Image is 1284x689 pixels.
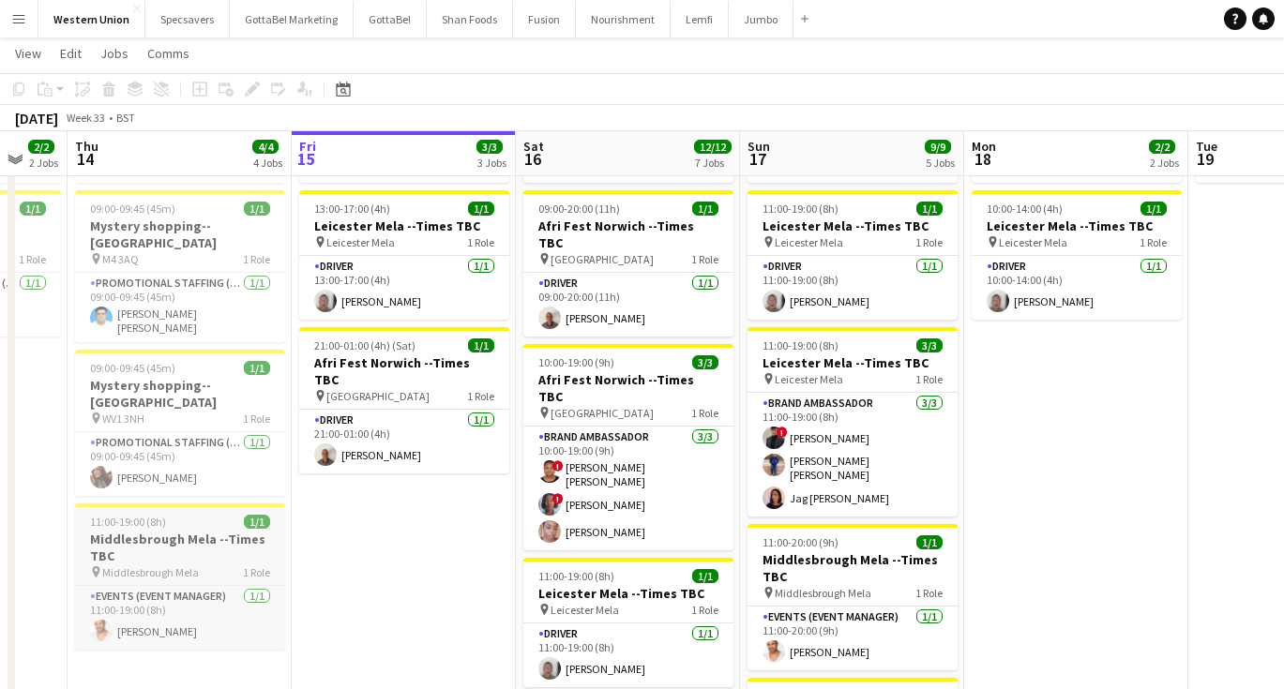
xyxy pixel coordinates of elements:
span: Leicester Mela [775,372,843,386]
app-card-role: Promotional Staffing (Mystery Shopper)1/109:00-09:45 (45m)[PERSON_NAME] [PERSON_NAME] [75,273,285,342]
h3: Leicester Mela --Times TBC [748,354,958,371]
button: Western Union [38,1,145,37]
span: Sun [748,138,770,155]
app-job-card: 10:00-19:00 (9h)3/3Afri Fest Norwich --Times TBC [GEOGRAPHIC_DATA]1 RoleBrand Ambassador3/310:00-... [523,344,733,550]
app-job-card: 09:00-20:00 (11h)1/1Afri Fest Norwich --Times TBC [GEOGRAPHIC_DATA]1 RoleDriver1/109:00-20:00 (11... [523,190,733,337]
span: 1/1 [1140,202,1167,216]
span: Leicester Mela [775,235,843,249]
app-job-card: 11:00-19:00 (8h)1/1Middlesbrough Mela --Times TBC Middlesbrough Mela1 RoleEvents (Event Manager)1... [75,503,285,650]
span: 16 [521,148,544,170]
app-card-role: Brand Ambassador3/310:00-19:00 (9h)![PERSON_NAME] [PERSON_NAME]![PERSON_NAME][PERSON_NAME] [523,427,733,550]
span: 1/1 [468,338,494,352]
div: 11:00-20:00 (9h)1/1Middlesbrough Mela --Times TBC Middlesbrough Mela1 RoleEvents (Event Manager)1... [748,524,958,670]
span: 1/1 [244,515,270,529]
h3: Middlesbrough Mela --Times TBC [75,531,285,564]
span: Edit [60,45,82,62]
span: 19 [1193,148,1217,170]
button: Nourishment [576,1,671,37]
span: 14 [72,148,98,170]
div: 3 Jobs [477,156,506,170]
div: [DATE] [15,109,58,127]
h3: Leicester Mela --Times TBC [748,217,958,234]
div: 4 Jobs [253,156,282,170]
div: 2 Jobs [29,156,58,170]
h3: Afri Fest Norwich --Times TBC [523,371,733,405]
app-job-card: 11:00-19:00 (8h)1/1Leicester Mela --Times TBC Leicester Mela1 RoleDriver1/111:00-19:00 (8h)[PERSO... [523,558,733,687]
span: WV1 3NH [102,412,144,426]
span: 15 [296,148,316,170]
span: Jobs [100,45,128,62]
span: Fri [299,138,316,155]
span: 09:00-20:00 (11h) [538,202,620,216]
span: Tue [1196,138,1217,155]
span: Comms [147,45,189,62]
button: Specsavers [145,1,230,37]
span: [GEOGRAPHIC_DATA] [551,406,654,420]
span: ! [777,427,788,438]
span: 11:00-19:00 (8h) [763,338,838,352]
span: Leicester Mela [999,235,1067,249]
app-card-role: Brand Ambassador3/311:00-19:00 (8h)![PERSON_NAME][PERSON_NAME] [PERSON_NAME] [PERSON_NAME]Jag [PE... [748,393,958,517]
span: 1 Role [19,252,46,266]
app-job-card: 09:00-09:45 (45m)1/1Mystery shopping--[GEOGRAPHIC_DATA] WV1 3NH1 RolePromotional Staffing (Myster... [75,350,285,496]
app-job-card: 21:00-01:00 (4h) (Sat)1/1Afri Fest Norwich --Times TBC [GEOGRAPHIC_DATA]1 RoleDriver1/121:00-01:0... [299,327,509,473]
span: 1/1 [468,202,494,216]
h3: Mystery shopping--[GEOGRAPHIC_DATA] [75,217,285,251]
span: 1 Role [691,603,718,617]
span: ! [552,460,564,472]
span: 3/3 [476,140,503,154]
button: GottaBe! [354,1,427,37]
span: 1/1 [692,569,718,583]
app-card-role: Driver1/111:00-19:00 (8h)[PERSON_NAME] [523,623,733,687]
span: 1/1 [692,202,718,216]
app-job-card: 11:00-19:00 (8h)3/3Leicester Mela --Times TBC Leicester Mela1 RoleBrand Ambassador3/311:00-19:00 ... [748,327,958,517]
a: Comms [140,41,197,66]
div: BST [116,111,135,125]
app-card-role: Driver1/109:00-20:00 (11h)[PERSON_NAME] [523,273,733,337]
span: 13:00-17:00 (4h) [314,202,390,216]
span: Leicester Mela [326,235,395,249]
span: View [15,45,41,62]
span: Thu [75,138,98,155]
span: 09:00-09:45 (45m) [90,361,175,375]
span: 2/2 [28,140,54,154]
span: 1/1 [20,202,46,216]
span: 09:00-09:45 (45m) [90,202,175,216]
span: 21:00-01:00 (4h) (Sat) [314,338,415,352]
a: Edit [53,41,89,66]
span: 1 Role [915,235,943,249]
span: 10:00-19:00 (9h) [538,355,614,369]
span: 10:00-14:00 (4h) [987,202,1063,216]
h3: Afri Fest Norwich --Times TBC [299,354,509,388]
span: 1 Role [691,252,718,266]
span: 1 Role [915,586,943,600]
span: 1 Role [915,372,943,386]
div: 5 Jobs [926,156,955,170]
span: ! [552,493,564,504]
div: 2 Jobs [1150,156,1179,170]
app-card-role: Driver1/111:00-19:00 (8h)[PERSON_NAME] [748,256,958,320]
a: View [8,41,49,66]
app-card-role: Driver1/110:00-14:00 (4h)[PERSON_NAME] [972,256,1182,320]
button: Lemfi [671,1,729,37]
span: Leicester Mela [551,603,619,617]
app-job-card: 10:00-14:00 (4h)1/1Leicester Mela --Times TBC Leicester Mela1 RoleDriver1/110:00-14:00 (4h)[PERSO... [972,190,1182,320]
h3: Middlesbrough Mela --Times TBC [748,551,958,585]
h3: Mystery shopping--[GEOGRAPHIC_DATA] [75,377,285,411]
button: Shan Foods [427,1,513,37]
span: Week 33 [62,111,109,125]
span: 1/1 [916,202,943,216]
span: 3/3 [692,355,718,369]
app-card-role: Driver1/121:00-01:00 (4h)[PERSON_NAME] [299,410,509,473]
div: 7 Jobs [695,156,731,170]
span: 1 Role [243,252,270,266]
span: 18 [969,148,996,170]
span: 1/1 [916,535,943,549]
span: Mon [972,138,996,155]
